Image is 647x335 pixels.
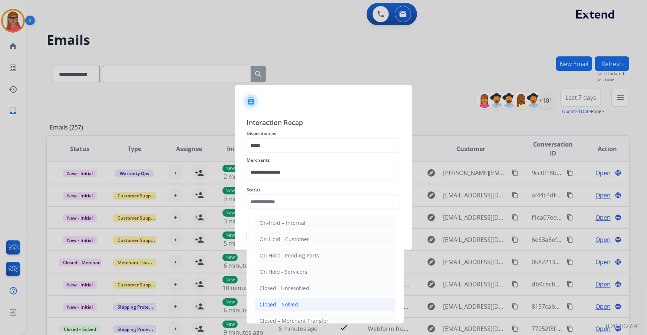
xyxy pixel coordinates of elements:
span: Disposition as [247,129,400,138]
div: On-Hold – Internal [260,219,306,227]
div: On Hold - Servicers [260,268,307,276]
div: On Hold - Pending Parts [260,252,319,259]
span: Status [247,185,400,194]
img: contactIcon [242,92,260,110]
div: On-Hold - Customer [260,236,309,243]
div: Closed – Merchant Transfer [260,317,329,325]
div: Closed – Solved [260,301,298,308]
p: 0.20.1027RC [606,322,640,331]
div: Closed - Unresolved [260,285,309,292]
span: Merchants [247,156,400,165]
span: Interaction Recap [247,117,400,129]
